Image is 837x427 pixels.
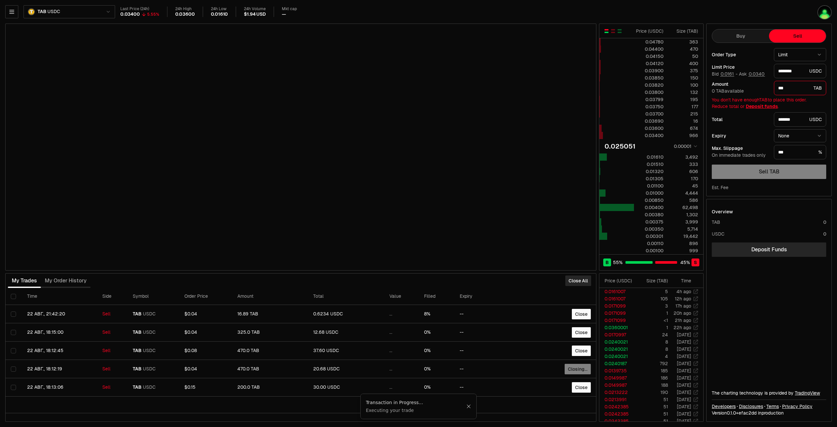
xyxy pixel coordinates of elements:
th: Total [308,288,384,305]
div: Price ( USDC ) [605,277,637,284]
td: 0.0240021 [599,338,637,346]
div: 0.01510 [634,161,663,168]
span: $0.04 [184,311,197,317]
td: 8 [637,346,668,353]
time: 22 авг., 18:13:06 [27,384,63,390]
div: 0.00850 [634,197,663,204]
span: USDC [47,9,60,15]
span: $0.04 [184,329,197,335]
div: 24h High [175,7,195,11]
td: 0.0242385 [599,418,637,425]
time: [DATE] [677,389,691,395]
span: 0 TAB available [712,88,744,94]
th: Side [97,288,128,305]
span: Bid - [712,71,738,77]
div: 470.0 TAB [237,366,303,372]
div: 0.01305 [634,175,663,182]
div: Sell [102,311,122,317]
div: ... [389,348,414,354]
th: Order Price [179,288,232,305]
time: 20h ago [674,310,691,316]
td: 0.0240021 [599,346,637,353]
button: Close [572,382,591,393]
div: 20.68 USDC [313,366,379,372]
button: Select row [11,348,16,353]
td: 188 [637,382,668,389]
button: 0.00001 [672,142,698,150]
span: USDC [143,348,156,354]
td: 0.0161007 [599,295,637,302]
button: Select all [11,294,16,299]
td: 4 [637,353,668,360]
div: 24h Low [211,7,228,11]
td: 0.0213222 [599,389,637,396]
div: Transaction in Progress... [366,399,466,406]
th: Expiry [454,288,523,305]
time: 4h ago [676,289,691,294]
td: -- [454,305,523,323]
div: 3,492 [669,154,698,160]
div: 333 [669,161,698,168]
span: B [606,259,609,266]
div: Version 0.1.0 + in production [712,410,826,416]
div: 177 [669,103,698,110]
td: -- [454,342,523,360]
div: 0.00301 [634,233,663,240]
span: $0.15 [184,384,196,390]
div: 363 [669,39,698,45]
button: Sell [769,29,826,43]
div: 0 [823,231,826,237]
div: 30.00 USDC [313,384,379,390]
div: ... [389,366,414,372]
div: 1,302 [669,211,698,218]
td: 1 [637,324,668,331]
span: TAB [133,311,142,317]
div: 0% [424,348,449,354]
td: 0.0242385 [599,403,637,410]
div: 0.01000 [634,190,663,196]
td: -- [454,378,523,397]
span: 55 % [613,259,623,266]
td: 8 [637,338,668,346]
span: $0.08 [184,347,197,353]
td: 0.0213991 [599,396,637,403]
div: 0.03400 [634,132,663,139]
time: [DATE] [677,346,691,352]
td: 792 [637,360,668,367]
div: 3,999 [669,219,698,225]
th: Filled [419,288,454,305]
time: 21h ago [675,317,691,323]
div: — [282,11,286,17]
th: Time [22,288,97,305]
th: Value [384,288,419,305]
div: 0.03800 [634,89,663,96]
button: Select row [11,366,16,372]
div: 0% [424,384,449,390]
time: [DATE] [677,404,691,410]
div: 896 [669,240,698,247]
button: 0.0340 [748,71,765,77]
div: 0.03799 [634,96,663,103]
span: USDC [143,329,156,335]
td: 5 [637,288,668,295]
button: Close [572,346,591,356]
td: 51 [637,410,668,418]
a: Developers [712,403,736,410]
td: 0.0240021 [599,353,637,360]
time: [DATE] [677,361,691,366]
button: Select row [11,330,16,335]
span: TAB [133,329,142,335]
button: Close All [565,276,591,286]
time: [DATE] [677,411,691,417]
div: 0 [823,219,826,225]
div: 0% [424,329,449,335]
div: 586 [669,197,698,204]
time: [DATE] [677,382,691,388]
td: 0.0170997 [599,331,637,338]
div: 0.025051 [605,142,636,151]
time: 22 авг., 18:15:00 [27,329,63,335]
div: 37.60 USDC [313,348,379,354]
td: 1 [637,310,668,317]
td: 51 [637,403,668,410]
td: 0.0161007 [599,288,637,295]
